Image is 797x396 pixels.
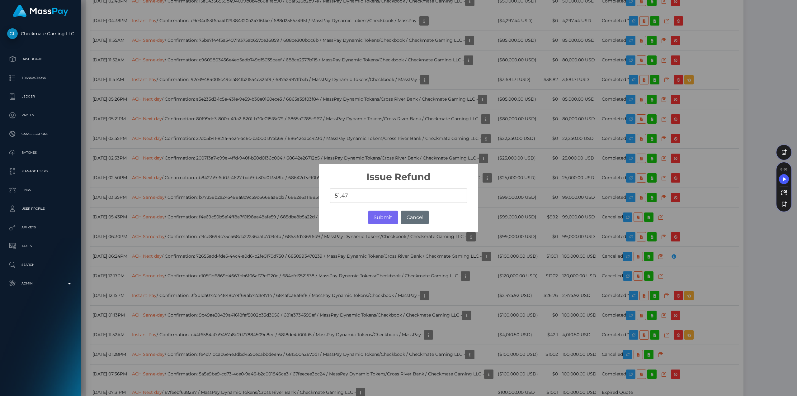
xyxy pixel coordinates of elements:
p: Dashboard [7,55,74,64]
p: API Keys [7,223,74,232]
img: Checkmate Gaming LLC [7,28,18,39]
span: Checkmate Gaming LLC [5,31,76,36]
p: User Profile [7,204,74,213]
img: MassPay Logo [13,5,68,17]
p: Cancellations [7,129,74,139]
button: Cancel [401,211,429,224]
p: Ledger [7,92,74,101]
p: Taxes [7,241,74,251]
p: Search [7,260,74,270]
p: Admin [7,279,74,288]
p: Manage Users [7,167,74,176]
button: Submit [368,211,398,224]
p: Transactions [7,73,74,83]
p: Payees [7,111,74,120]
p: Batches [7,148,74,157]
p: Links [7,185,74,195]
h2: Issue Refund [319,164,478,183]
